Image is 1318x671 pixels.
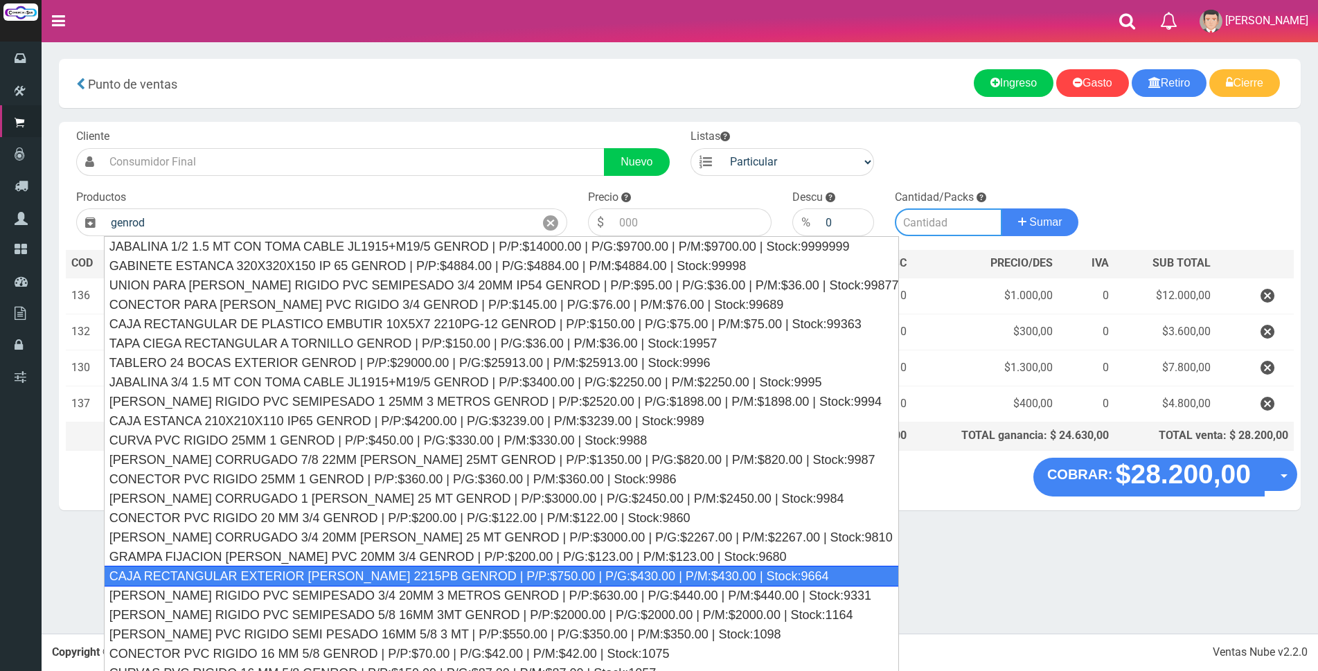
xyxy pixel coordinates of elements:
span: PRECIO/DES [990,256,1053,269]
label: Cliente [76,129,109,145]
span: [PERSON_NAME] [1225,14,1308,27]
td: 137 [66,386,107,422]
td: $3.600,00 [1114,314,1216,350]
div: [PERSON_NAME] PVC RIGIDO SEMI PESADO 16MM 5/8 3 MT | P/P:$550.00 | P/G:$350.00 | P/M:$350.00 | St... [105,625,899,644]
strong: COBRAR: [1047,467,1112,482]
div: CAJA ESTANCA 210X210X110 IP65 GENROD | P/P:$4200.00 | P/G:$3239.00 | P/M:$3239.00 | Stock:9989 [105,411,899,431]
td: 0 [1058,386,1114,422]
td: 0 [1058,350,1114,386]
label: Listas [691,129,730,145]
div: TABLERO 24 BOCAS EXTERIOR GENROD | P/P:$29000.00 | P/G:$25913.00 | P/M:$25913.00 | Stock:9996 [105,353,899,373]
div: [PERSON_NAME] RIGIDO PVC SEMIPESADO 5/8 16MM 3MT GENROD | P/P:$2000.00 | P/G:$2000.00 | P/M:$2000... [105,605,899,625]
div: GABINETE ESTANCA 320X320X150 IP 65 GENROD | P/P:$4884.00 | P/G:$4884.00 | P/M:$4884.00 | Stock:99998 [105,256,899,276]
button: Sumar [1001,208,1079,236]
span: IVA [1092,256,1109,269]
td: $400,00 [912,386,1058,422]
div: CONECTOR PVC RIGIDO 16 MM 5/8 GENROD | P/P:$70.00 | P/G:$42.00 | P/M:$42.00 | Stock:1075 [105,644,899,663]
button: COBRAR: $28.200,00 [1033,458,1265,496]
div: UNION PARA [PERSON_NAME] RIGIDO PVC SEMIPESADO 3/4 20MM IP54 GENROD | P/P:$95.00 | P/G:$36.00 | P... [105,276,899,295]
td: $7.800,00 [1114,350,1216,386]
div: Ventas Nube v2.2.0 [1213,645,1308,661]
td: 136 [66,278,107,314]
a: Ingreso [974,69,1053,97]
span: SUB TOTAL [1152,256,1211,271]
td: $12.000,00 [1114,278,1216,314]
div: [PERSON_NAME] CORRUGADO 3/4 20MM [PERSON_NAME] 25 MT GENROD | P/P:$3000.00 | P/G:$2267.00 | P/M:$... [105,528,899,547]
div: $ [588,208,612,236]
div: JABALINA 1/2 1.5 MT CON TOMA CABLE JL1915+M19/5 GENROD | P/P:$14000.00 | P/G:$9700.00 | P/M:$9700... [105,237,899,256]
label: Productos [76,190,126,206]
label: Cantidad/Packs [895,190,974,206]
div: CONECTOR PVC RIGIDO 20 MM 3/4 GENROD | P/P:$200.00 | P/G:$122.00 | P/M:$122.00 | Stock:9860 [105,508,899,528]
strong: $28.200,00 [1116,459,1251,489]
div: CONECTOR PARA [PERSON_NAME] PVC RIGIDO 3/4 GENROD | P/P:$145.00 | P/G:$76.00 | P/M:$76.00 | Stock... [105,295,899,314]
div: [PERSON_NAME] CORRUGADO 1 [PERSON_NAME] 25 MT GENROD | P/P:$3000.00 | P/G:$2450.00 | P/M:$2450.00... [105,489,899,508]
a: Cierre [1209,69,1280,97]
th: COD [66,250,107,278]
span: Sumar [1029,216,1062,228]
a: Retiro [1132,69,1207,97]
td: 0 [1058,278,1114,314]
td: $1.300,00 [912,350,1058,386]
div: CURVA PVC RIGIDO 25MM 1 GENROD | P/P:$450.00 | P/G:$330.00 | P/M:$330.00 | Stock:9988 [105,431,899,450]
strong: Copyright © [DATE]-[DATE] [52,645,247,659]
td: $4.800,00 [1114,386,1216,422]
td: $300,00 [912,314,1058,350]
a: Gasto [1056,69,1129,97]
div: CAJA RECTANGULAR EXTERIOR [PERSON_NAME] 2215PB GENROD | P/P:$750.00 | P/G:$430.00 | P/M:$430.00 |... [104,566,900,587]
div: % [792,208,819,236]
img: User Image [1200,10,1222,33]
input: Cantidad [895,208,1002,236]
td: 130 [66,350,107,386]
label: Precio [588,190,618,206]
div: TOTAL ganancia: $ 24.630,00 [918,428,1109,444]
div: [PERSON_NAME] RIGIDO PVC SEMIPESADO 3/4 20MM 3 METROS GENROD | P/P:$630.00 | P/G:$440.00 | P/M:$4... [105,586,899,605]
a: Nuevo [604,148,669,176]
div: [PERSON_NAME] RIGIDO PVC SEMIPESADO 1 25MM 3 METROS GENROD | P/P:$2520.00 | P/G:$1898.00 | P/M:$1... [105,392,899,411]
div: TOTAL venta: $ 28.200,00 [1120,428,1288,444]
div: TAPA CIEGA RECTANGULAR A TORNILLO GENROD | P/P:$150.00 | P/G:$36.00 | P/M:$36.00 | Stock:19957 [105,334,899,353]
span: Punto de ventas [88,77,177,91]
td: 132 [66,314,107,350]
input: 000 [819,208,874,236]
input: 000 [612,208,772,236]
div: GRAMPA FIJACION [PERSON_NAME] PVC 20MM 3/4 GENROD | P/P:$200.00 | P/G:$123.00 | P/M:$123.00 | Sto... [105,547,899,566]
td: 0 [1058,314,1114,350]
input: Consumidor Final [103,148,605,176]
label: Descu [792,190,823,206]
td: $1.000,00 [912,278,1058,314]
div: CAJA RECTANGULAR DE PLASTICO EMBUTIR 10X5X7 2210PG-12 GENROD | P/P:$150.00 | P/G:$75.00 | P/M:$75... [105,314,899,334]
input: Introduzca el nombre del producto [104,208,535,236]
img: Logo grande [3,3,38,21]
div: [PERSON_NAME] CORRUGADO 7/8 22MM [PERSON_NAME] 25MT GENROD | P/P:$1350.00 | P/G:$820.00 | P/M:$82... [105,450,899,469]
div: JABALINA 3/4 1.5 MT CON TOMA CABLE JL1915+M19/5 GENROD | P/P:$3400.00 | P/G:$2250.00 | P/M:$2250.... [105,373,899,392]
div: CONECTOR PVC RIGIDO 25MM 1 GENROD | P/P:$360.00 | P/G:$360.00 | P/M:$360.00 | Stock:9986 [105,469,899,489]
